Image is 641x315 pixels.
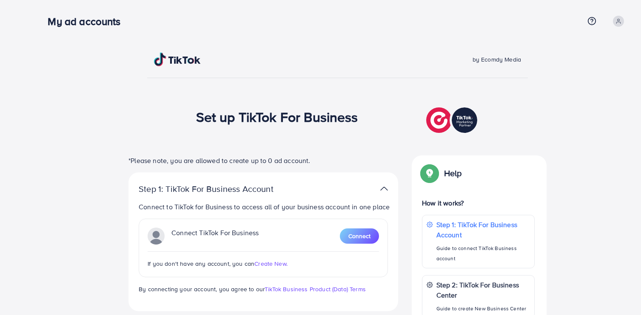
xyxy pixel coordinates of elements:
[473,55,521,64] span: by Ecomdy Media
[139,184,300,194] p: Step 1: TikTok For Business Account
[436,304,530,314] p: Guide to create New Business Center
[128,155,398,166] p: *Please note, you are allowed to create up to 0 ad account.
[154,53,201,66] img: TikTok
[436,219,530,240] p: Step 1: TikTok For Business Account
[196,109,358,125] h1: Set up TikTok For Business
[422,166,437,181] img: Popup guide
[444,168,462,178] p: Help
[380,183,388,195] img: TikTok partner
[436,243,530,264] p: Guide to connect TikTok Business account
[436,280,530,300] p: Step 2: TikTok For Business Center
[48,15,127,28] h3: My ad accounts
[426,105,479,135] img: TikTok partner
[422,198,535,208] p: How it works?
